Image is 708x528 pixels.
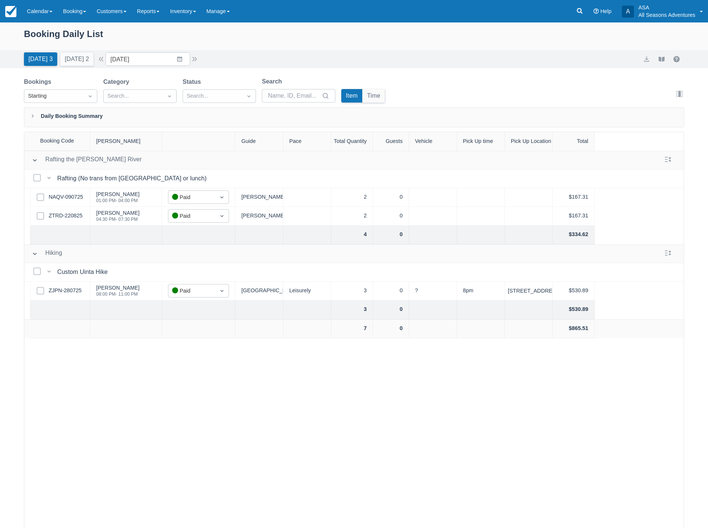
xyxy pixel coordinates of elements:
[642,55,651,64] button: export
[508,288,561,293] div: [STREET_ADDRESS]
[103,77,132,86] label: Category
[593,9,599,14] i: Help
[331,320,373,338] div: 7
[172,212,211,220] div: Paid
[235,282,283,300] div: [GEOGRAPHIC_DATA]
[373,282,409,300] div: 0
[553,282,595,300] div: $530.89
[5,6,16,17] img: checkfront-main-nav-mini-logo.png
[245,92,253,100] span: Dropdown icon
[28,92,80,100] div: Starting
[373,320,409,338] div: 0
[106,52,190,66] input: Date
[409,282,457,300] div: ?
[86,92,94,100] span: Dropdown icon
[96,198,140,203] div: 01:00 PM - 04:00 PM
[235,207,283,226] div: [PERSON_NAME]
[283,282,331,300] div: Leisurely
[283,132,331,151] div: Pace
[457,282,505,300] div: 8pm
[331,188,373,207] div: 2
[553,320,595,338] div: $865.51
[373,207,409,226] div: 0
[373,188,409,207] div: 0
[553,207,595,226] div: $167.31
[363,89,385,103] button: Time
[96,285,140,290] div: [PERSON_NAME]
[331,207,373,226] div: 2
[331,282,373,300] div: 3
[373,132,409,151] div: Guests
[218,193,226,201] span: Dropdown icon
[29,153,145,167] button: Rafting the [PERSON_NAME] River
[166,92,173,100] span: Dropdown icon
[183,77,204,86] label: Status
[505,132,553,151] div: Pick Up Location
[268,89,320,103] input: Name, ID, Email...
[409,132,457,151] div: Vehicle
[29,247,65,260] button: Hiking
[235,188,283,207] div: [PERSON_NAME]
[24,52,57,66] button: [DATE] 3
[57,174,210,183] div: Rafting (No trans from [GEOGRAPHIC_DATA] or lunch)
[622,6,634,18] div: A
[331,132,373,151] div: Total Quantity
[600,8,611,14] span: Help
[373,300,409,319] div: 0
[553,188,595,207] div: $167.31
[638,11,695,19] p: All Seasons Adventures
[457,132,505,151] div: Pick Up time
[24,27,684,49] div: Booking Daily List
[331,300,373,319] div: 3
[60,52,94,66] button: [DATE] 2
[96,217,140,222] div: 04:30 PM - 07:30 PM
[172,287,211,295] div: Paid
[341,89,362,103] button: Item
[235,132,283,151] div: Guide
[262,77,285,86] label: Search
[172,193,211,202] div: Paid
[24,107,684,127] div: Daily Booking Summary
[553,132,595,151] div: Total
[49,212,82,220] a: ZTRD-220825
[553,300,595,319] div: $530.89
[96,292,140,296] div: 08:00 PM - 11:00 PM
[24,132,90,150] div: Booking Code
[96,210,140,216] div: [PERSON_NAME]
[331,226,373,244] div: 4
[373,226,409,244] div: 0
[553,226,595,244] div: $334.62
[218,287,226,294] span: Dropdown icon
[57,268,111,277] div: Custom Uinta Hike
[24,77,54,86] label: Bookings
[49,193,83,201] a: NAQV-090725
[96,192,140,197] div: [PERSON_NAME]
[90,132,162,151] div: [PERSON_NAME]
[49,287,82,295] a: ZJPN-280725
[218,212,226,220] span: Dropdown icon
[638,4,695,11] p: ASA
